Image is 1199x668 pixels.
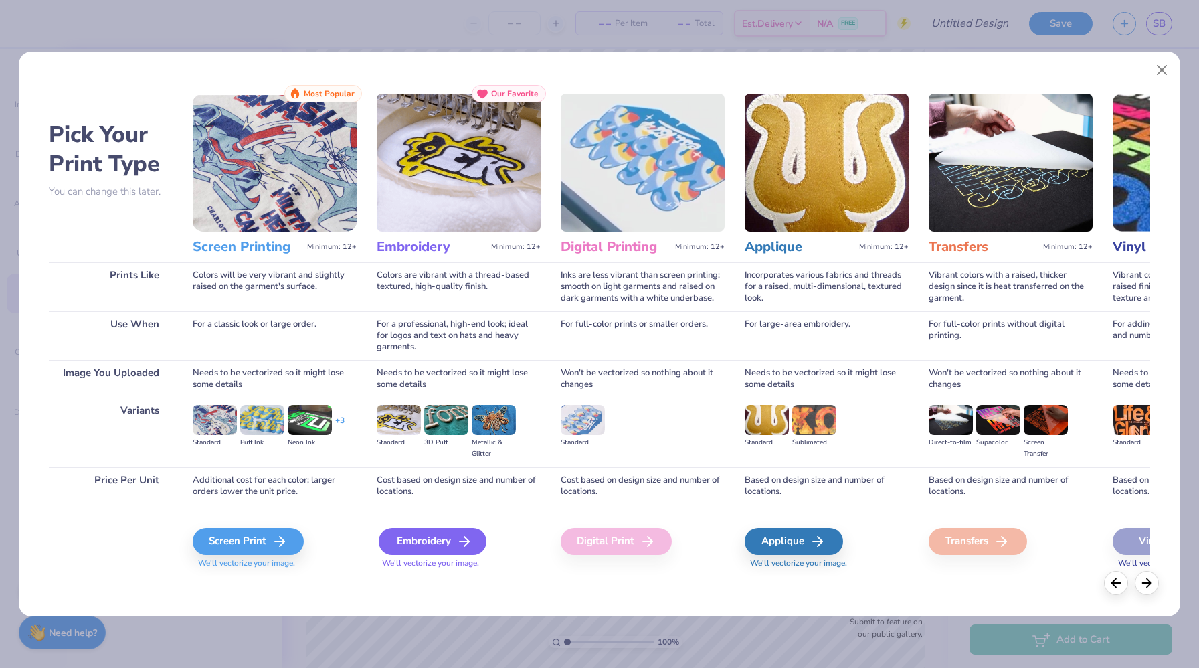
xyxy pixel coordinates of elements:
[745,360,909,398] div: Needs to be vectorized so it might lose some details
[561,437,605,448] div: Standard
[49,467,173,505] div: Price Per Unit
[745,238,854,256] h3: Applique
[377,405,421,434] img: Standard
[377,437,421,448] div: Standard
[193,262,357,311] div: Colors will be very vibrant and slightly raised on the garment's surface.
[1024,405,1068,434] img: Screen Transfer
[491,89,539,98] span: Our Favorite
[929,467,1093,505] div: Based on design size and number of locations.
[929,360,1093,398] div: Won't be vectorized so nothing about it changes
[491,242,541,252] span: Minimum: 12+
[561,311,725,360] div: For full-color prints or smaller orders.
[472,405,516,434] img: Metallic & Glitter
[929,437,973,448] div: Direct-to-film
[377,467,541,505] div: Cost based on design size and number of locations.
[976,437,1020,448] div: Supacolor
[424,405,468,434] img: 3D Puff
[49,186,173,197] p: You can change this later.
[377,558,541,569] span: We'll vectorize your image.
[859,242,909,252] span: Minimum: 12+
[929,238,1038,256] h3: Transfers
[377,238,486,256] h3: Embroidery
[929,262,1093,311] div: Vibrant colors with a raised, thicker design since it is heat transferred on the garment.
[49,398,173,467] div: Variants
[675,242,725,252] span: Minimum: 12+
[424,437,468,448] div: 3D Puff
[49,262,173,311] div: Prints Like
[976,405,1020,434] img: Supacolor
[193,405,237,434] img: Standard
[193,528,304,555] div: Screen Print
[307,242,357,252] span: Minimum: 12+
[561,528,672,555] div: Digital Print
[929,311,1093,360] div: For full-color prints without digital printing.
[745,528,843,555] div: Applique
[49,311,173,360] div: Use When
[193,311,357,360] div: For a classic look or large order.
[745,262,909,311] div: Incorporates various fabrics and threads for a raised, multi-dimensional, textured look.
[1043,242,1093,252] span: Minimum: 12+
[745,437,789,448] div: Standard
[561,94,725,232] img: Digital Printing
[561,262,725,311] div: Inks are less vibrant than screen printing; smooth on light garments and raised on dark garments ...
[193,558,357,569] span: We'll vectorize your image.
[193,360,357,398] div: Needs to be vectorized so it might lose some details
[792,405,836,434] img: Sublimated
[1113,437,1157,448] div: Standard
[745,558,909,569] span: We'll vectorize your image.
[745,94,909,232] img: Applique
[49,120,173,179] h2: Pick Your Print Type
[929,405,973,434] img: Direct-to-film
[288,437,332,448] div: Neon Ink
[240,405,284,434] img: Puff Ink
[561,238,670,256] h3: Digital Printing
[304,89,355,98] span: Most Popular
[561,360,725,398] div: Won't be vectorized so nothing about it changes
[49,360,173,398] div: Image You Uploaded
[193,437,237,448] div: Standard
[377,360,541,398] div: Needs to be vectorized so it might lose some details
[745,405,789,434] img: Standard
[745,311,909,360] div: For large-area embroidery.
[379,528,486,555] div: Embroidery
[288,405,332,434] img: Neon Ink
[377,311,541,360] div: For a professional, high-end look; ideal for logos and text on hats and heavy garments.
[929,528,1027,555] div: Transfers
[472,437,516,460] div: Metallic & Glitter
[561,405,605,434] img: Standard
[193,238,302,256] h3: Screen Printing
[193,467,357,505] div: Additional cost for each color; larger orders lower the unit price.
[377,94,541,232] img: Embroidery
[1149,58,1175,83] button: Close
[1113,405,1157,434] img: Standard
[1024,437,1068,460] div: Screen Transfer
[792,437,836,448] div: Sublimated
[377,262,541,311] div: Colors are vibrant with a thread-based textured, high-quality finish.
[929,94,1093,232] img: Transfers
[335,415,345,438] div: + 3
[561,467,725,505] div: Cost based on design size and number of locations.
[745,467,909,505] div: Based on design size and number of locations.
[240,437,284,448] div: Puff Ink
[193,94,357,232] img: Screen Printing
